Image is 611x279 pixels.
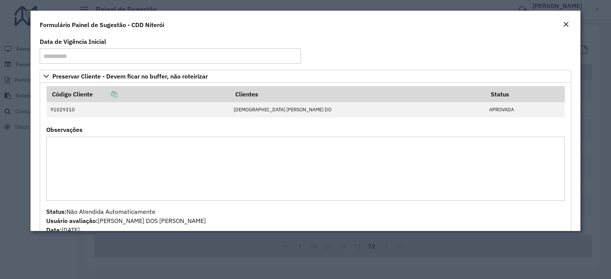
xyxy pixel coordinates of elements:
a: Preservar Cliente - Devem ficar no buffer, não roteirizar [40,70,571,83]
em: Fechar [563,21,569,27]
label: Data de Vigência Inicial [40,37,106,46]
strong: Usuário avaliação: [46,217,98,224]
td: 91029310 [47,102,230,117]
td: APROVADA [485,102,565,117]
button: Close [561,20,571,30]
th: Código Cliente [47,86,230,102]
span: Não Atendida Automaticamente [PERSON_NAME] DOS [PERSON_NAME] [DATE] [46,208,206,234]
th: Clientes [230,86,485,102]
strong: Data: [46,226,61,234]
strong: Status: [46,208,66,215]
th: Status [485,86,565,102]
div: Preservar Cliente - Devem ficar no buffer, não roteirizar [40,83,571,238]
h4: Formulário Painel de Sugestão - CDD Niterói [40,20,164,29]
a: Copiar [93,90,117,98]
td: [DEMOGRAPHIC_DATA] [PERSON_NAME] DO [230,102,485,117]
label: Observações [46,125,82,134]
span: Preservar Cliente - Devem ficar no buffer, não roteirizar [52,73,208,79]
